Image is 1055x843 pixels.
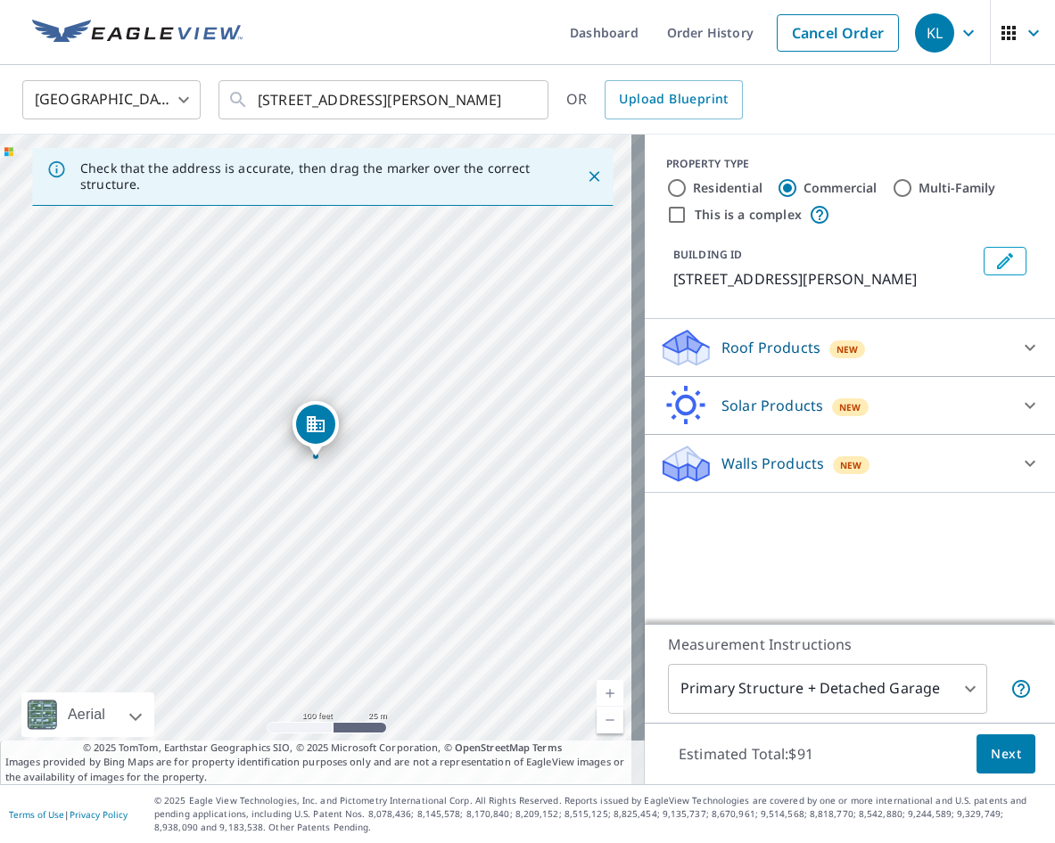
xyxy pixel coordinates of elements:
a: Terms [532,741,562,754]
div: Solar ProductsNew [659,384,1041,427]
p: [STREET_ADDRESS][PERSON_NAME] [673,268,977,290]
span: New [837,342,859,356]
div: Roof ProductsNew [659,326,1041,369]
a: Current Level 18, Zoom In [597,680,623,707]
a: Terms of Use [9,808,64,821]
p: Measurement Instructions [668,634,1032,655]
p: Roof Products [721,337,820,358]
img: EV Logo [32,20,243,46]
div: [GEOGRAPHIC_DATA] [22,75,201,125]
span: New [839,400,861,414]
label: Residential [693,179,762,197]
a: OpenStreetMap [455,741,530,754]
a: Upload Blueprint [605,80,742,119]
p: Solar Products [721,395,823,416]
div: Dropped pin, building 1, Commercial property, 4391 Lake Ave S Saint Paul, MN 55110 [293,401,339,456]
button: Close [582,165,606,188]
div: OR [566,80,743,119]
button: Edit building 1 [984,247,1026,275]
a: Privacy Policy [70,808,128,821]
a: Current Level 18, Zoom Out [597,707,623,733]
div: Aerial [62,692,111,737]
span: Next [991,743,1021,765]
a: Cancel Order [777,14,899,52]
p: BUILDING ID [673,247,742,262]
div: Primary Structure + Detached Garage [668,664,987,714]
label: Commercial [804,179,878,197]
label: This is a complex [695,206,802,224]
div: Aerial [21,692,154,737]
p: | [9,809,128,820]
input: Search by address or latitude-longitude [258,75,512,125]
div: PROPERTY TYPE [666,156,1034,172]
p: © 2025 Eagle View Technologies, Inc. and Pictometry International Corp. All Rights Reserved. Repo... [154,794,1046,834]
div: Walls ProductsNew [659,442,1041,485]
label: Multi-Family [919,179,996,197]
span: © 2025 TomTom, Earthstar Geographics SIO, © 2025 Microsoft Corporation, © [83,741,562,756]
span: New [840,458,862,472]
p: Check that the address is accurate, then drag the marker over the correct structure. [80,160,554,192]
p: Walls Products [721,453,824,474]
button: Next [977,734,1035,774]
span: Your report will include the primary structure and a detached garage if one exists. [1010,678,1032,700]
p: Estimated Total: $91 [664,734,828,773]
div: KL [915,13,954,53]
span: Upload Blueprint [619,88,728,110]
